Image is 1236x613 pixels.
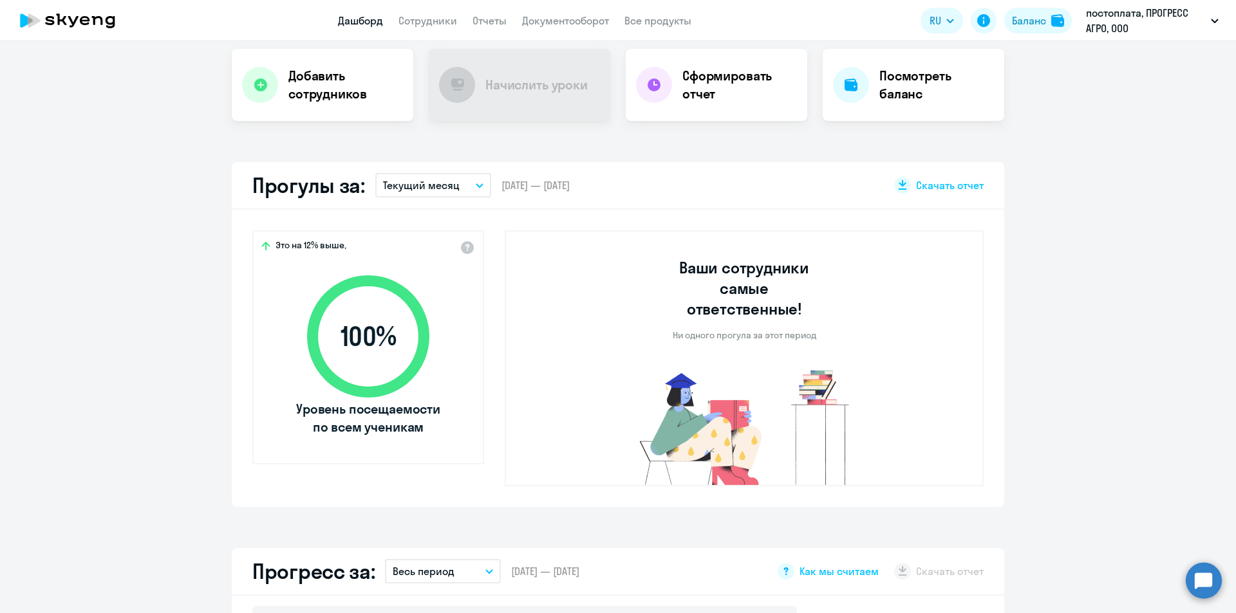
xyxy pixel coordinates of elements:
h4: Начислить уроки [485,76,588,94]
a: Все продукты [624,14,691,27]
button: RU [921,8,963,33]
h4: Сформировать отчет [682,67,797,103]
img: balance [1051,14,1064,27]
p: Текущий месяц [383,178,460,193]
a: Дашборд [338,14,383,27]
span: [DATE] — [DATE] [511,564,579,578]
p: Ни одного прогула за этот период [673,329,816,341]
span: RU [930,13,941,28]
span: Как мы считаем [800,564,879,578]
h2: Прогулы за: [252,172,365,198]
h4: Добавить сотрудников [288,67,403,103]
button: Текущий месяц [375,173,491,197]
a: Сотрудники [398,14,457,27]
button: постоплата, ПРОГРЕСС АГРО, ООО [1080,5,1225,36]
div: Баланс [1012,13,1046,28]
button: Весь период [385,559,501,583]
p: Весь период [393,563,454,579]
span: 100 % [294,321,442,352]
span: Уровень посещаемости по всем ученикам [294,400,442,436]
h2: Прогресс за: [252,558,375,584]
img: no-truants [615,367,874,485]
a: Документооборот [522,14,609,27]
p: постоплата, ПРОГРЕСС АГРО, ООО [1086,5,1206,36]
a: Отчеты [473,14,507,27]
h3: Ваши сотрудники самые ответственные! [662,257,827,319]
button: Балансbalance [1004,8,1072,33]
span: Это на 12% выше, [276,239,346,255]
span: Скачать отчет [916,178,984,192]
h4: Посмотреть баланс [879,67,994,103]
span: [DATE] — [DATE] [501,178,570,192]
